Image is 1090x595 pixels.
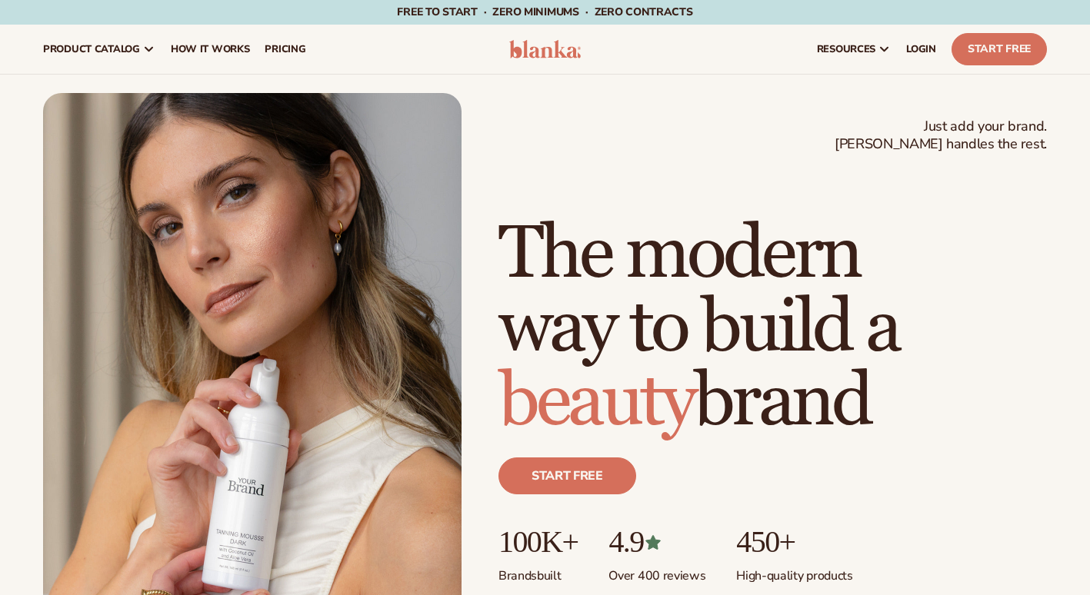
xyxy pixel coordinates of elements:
[498,559,578,584] p: Brands built
[509,40,582,58] img: logo
[898,25,944,74] a: LOGIN
[498,357,694,447] span: beauty
[171,43,250,55] span: How It Works
[952,33,1047,65] a: Start Free
[906,43,936,55] span: LOGIN
[817,43,875,55] span: resources
[835,118,1047,154] span: Just add your brand. [PERSON_NAME] handles the rest.
[608,525,705,559] p: 4.9
[809,25,898,74] a: resources
[257,25,313,74] a: pricing
[608,559,705,584] p: Over 400 reviews
[498,525,578,559] p: 100K+
[397,5,692,19] span: Free to start · ZERO minimums · ZERO contracts
[498,457,636,494] a: Start free
[35,25,163,74] a: product catalog
[736,559,852,584] p: High-quality products
[265,43,305,55] span: pricing
[498,218,1047,439] h1: The modern way to build a brand
[43,43,140,55] span: product catalog
[736,525,852,559] p: 450+
[163,25,258,74] a: How It Works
